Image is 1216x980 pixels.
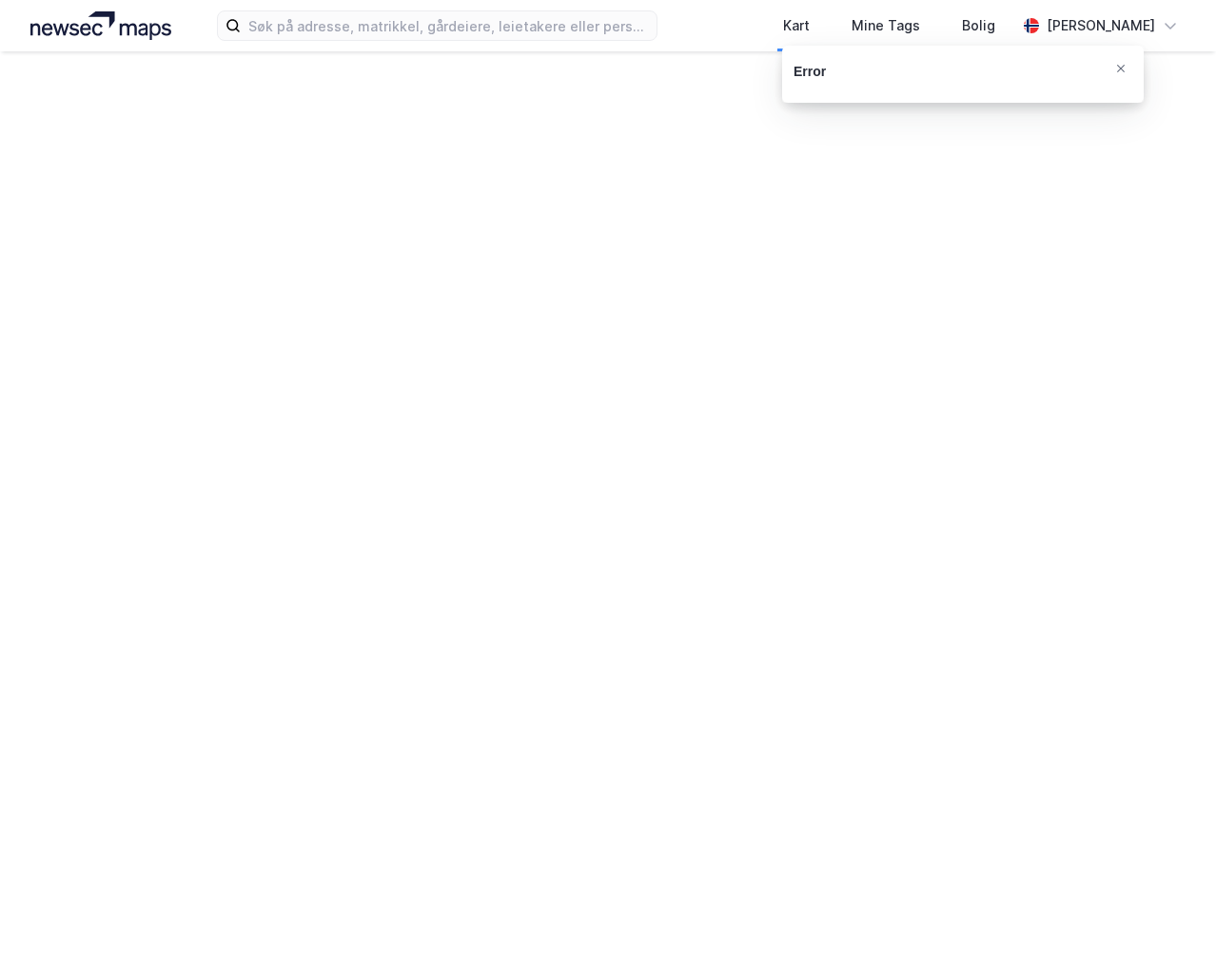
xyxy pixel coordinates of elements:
div: [PERSON_NAME] [1047,14,1155,37]
div: Error [794,61,826,84]
input: Søk på adresse, matrikkel, gårdeiere, leietakere eller personer [241,11,657,40]
div: Kart [783,14,810,37]
iframe: Chat Widget [1121,889,1216,980]
div: Mine Tags [852,14,920,37]
div: Bolig [962,14,995,37]
img: logo.a4113a55bc3d86da70a041830d287a7e.svg [30,11,171,40]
